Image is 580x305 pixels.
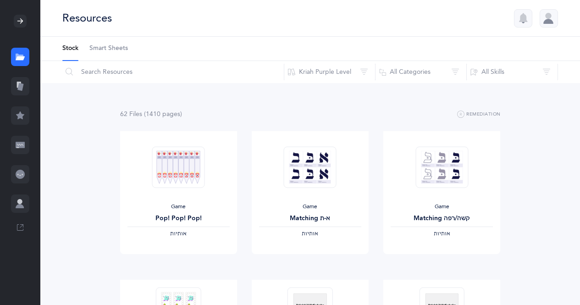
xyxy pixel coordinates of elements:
div: Game [391,203,493,211]
div: Matching קשה/רפה [391,214,493,223]
span: Smart Sheets [89,44,128,53]
button: Kriah Purple Level [284,61,376,83]
span: ‫אותיות‬ [302,230,318,237]
span: ‫אותיות‬ [434,230,450,237]
div: Matching א-ת [259,214,361,223]
div: Pop! Pop! Pop! [127,214,230,223]
span: ‫אותיות‬ [170,230,187,237]
div: Resources [62,11,112,26]
span: s [139,111,142,118]
span: 62 File [120,111,142,118]
span: (1410 page ) [144,111,182,118]
div: Game [259,203,361,211]
span: s [177,111,180,118]
div: Game [127,203,230,211]
button: Remediation [457,109,501,120]
img: Pop_Pop_Pop_thumbnail_1579757234.png [152,146,205,188]
input: Search Resources [62,61,284,83]
iframe: Drift Widget Chat Controller [534,259,569,294]
button: All Categories [375,61,467,83]
button: All Skills [466,61,558,83]
img: Matching_Kashe_Rafe_thumbnail_1580306585.png [415,146,468,188]
img: Matching_Aleph_Tav_thumbnail_1580306534.png [284,146,337,188]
